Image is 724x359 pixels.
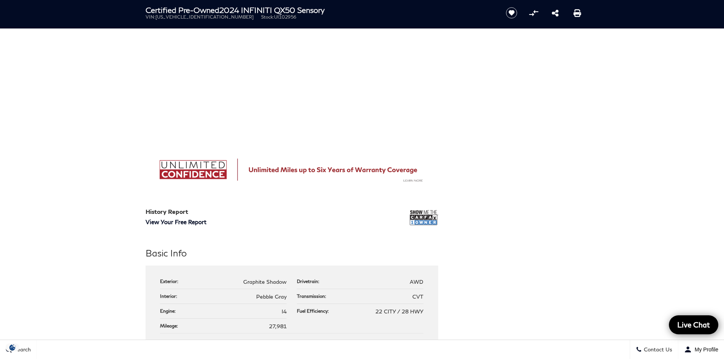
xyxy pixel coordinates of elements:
[12,346,31,353] span: Search
[4,343,21,351] section: Click to Open Cookie Consent Modal
[243,278,287,285] span: Graphite Shadow
[146,154,438,185] img: Unlimited miles up to six years of warranty coverage.
[146,5,219,14] strong: Certified Pre-Owned
[297,293,330,299] div: Transmission:
[146,6,493,14] h1: 2024 INFINITI QX50 Sensory
[573,8,581,17] a: Print this Certified Pre-Owned 2024 INFINITI QX50 Sensory
[642,346,672,353] span: Contact Us
[160,293,181,299] div: Interior:
[146,14,155,20] span: VIN:
[552,8,559,17] a: Share this Certified Pre-Owned 2024 INFINITI QX50 Sensory
[274,14,296,20] span: UI102956
[375,308,423,315] span: 22 CITY / 28 HWY
[692,346,718,353] span: My Profile
[269,323,287,329] span: 27,981
[528,7,539,19] button: Compare Vehicle
[297,278,323,285] div: Drivetrain:
[282,308,287,315] span: I4
[678,340,724,359] button: Open user profile menu
[4,343,21,351] img: Opt-Out Icon
[412,293,423,300] span: CVT
[503,7,520,19] button: Save vehicle
[146,218,206,225] a: View Your Free Report
[410,208,438,227] img: Show me the Carfax
[410,278,423,285] span: AWD
[146,246,438,260] h2: Basic Info
[256,293,287,300] span: Pebble Gray
[673,320,714,329] span: Live Chat
[261,14,274,20] span: Stock:
[155,14,253,20] span: [US_VEHICLE_IDENTIFICATION_NUMBER]
[160,323,182,329] div: Mileage:
[669,315,718,334] a: Live Chat
[160,308,179,314] div: Engine:
[297,308,333,314] div: Fuel Efficiency:
[146,208,206,215] h2: History Report
[160,278,182,285] div: Exterior:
